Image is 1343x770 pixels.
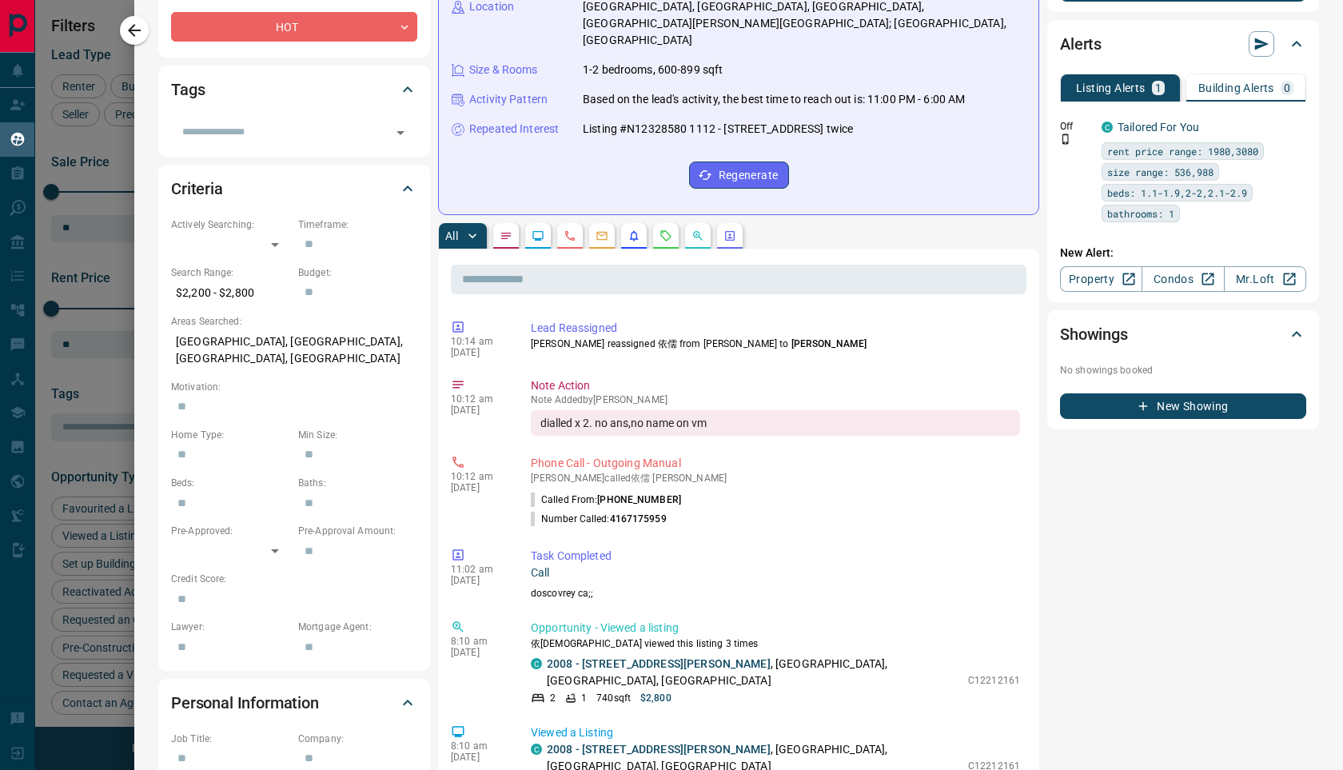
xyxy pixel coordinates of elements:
p: $2,800 [640,691,671,705]
p: [DATE] [451,482,507,493]
p: $2,200 - $2,800 [171,280,290,306]
p: Timeframe: [298,217,417,232]
a: Property [1060,266,1142,292]
p: Called From: [531,493,681,507]
p: Activity Pattern [469,91,548,108]
svg: Requests [660,229,672,242]
h2: Showings [1060,321,1128,347]
p: doscovrey ca;; [531,586,1020,600]
p: Credit Score: [171,572,417,586]
a: 2008 - [STREET_ADDRESS][PERSON_NAME] [547,657,771,670]
svg: Listing Alerts [628,229,640,242]
p: Viewed a Listing [531,724,1020,741]
p: All [445,230,458,241]
p: Pre-Approval Amount: [298,524,417,538]
span: 4167175959 [610,513,667,525]
p: Listing Alerts [1076,82,1146,94]
p: 1 [581,691,587,705]
p: Actively Searching: [171,217,290,232]
p: Baths: [298,476,417,490]
div: Alerts [1060,25,1306,63]
svg: Opportunities [691,229,704,242]
p: 1 [1155,82,1162,94]
p: , [GEOGRAPHIC_DATA], [GEOGRAPHIC_DATA], [GEOGRAPHIC_DATA] [547,656,960,689]
p: [DATE] [451,575,507,586]
div: condos.ca [531,744,542,755]
p: Mortgage Agent: [298,620,417,634]
p: Motivation: [171,380,417,394]
p: New Alert: [1060,245,1306,261]
span: [PERSON_NAME] [791,338,867,349]
h2: Alerts [1060,31,1102,57]
p: [GEOGRAPHIC_DATA], [GEOGRAPHIC_DATA], [GEOGRAPHIC_DATA], [GEOGRAPHIC_DATA] [171,329,417,372]
button: Regenerate [689,162,789,189]
svg: Calls [564,229,576,242]
p: Lead Reassigned [531,320,1020,337]
p: 10:12 am [451,393,507,405]
p: Areas Searched: [171,314,417,329]
a: Mr.Loft [1224,266,1306,292]
p: Lawyer: [171,620,290,634]
p: Pre-Approved: [171,524,290,538]
span: rent price range: 1980,3080 [1107,143,1258,159]
svg: Notes [500,229,512,242]
p: Number Called: [531,512,667,526]
p: Task Completed [531,548,1020,565]
p: 740 sqft [596,691,631,705]
p: 2 [550,691,556,705]
h2: Criteria [171,176,223,201]
p: Building Alerts [1198,82,1274,94]
span: bathrooms: 1 [1107,205,1174,221]
p: 8:10 am [451,636,507,647]
p: Search Range: [171,265,290,280]
div: HOT [171,12,417,42]
p: Off [1060,119,1092,134]
a: Tailored For You [1118,121,1199,134]
p: No showings booked [1060,363,1306,377]
p: Call [531,565,1020,581]
p: Listing #N12328580 1112 - [STREET_ADDRESS] twice [583,121,853,138]
p: 1-2 bedrooms, 600-899 sqft [583,62,723,78]
svg: Emails [596,229,608,242]
div: condos.ca [531,658,542,669]
div: Personal Information [171,684,417,722]
p: 8:10 am [451,740,507,752]
p: 10:12 am [451,471,507,482]
button: New Showing [1060,393,1306,419]
a: 2008 - [STREET_ADDRESS][PERSON_NAME] [547,743,771,756]
p: Home Type: [171,428,290,442]
div: condos.ca [1102,122,1113,133]
p: C12212161 [968,673,1020,688]
p: Note Added by [PERSON_NAME] [531,394,1020,405]
p: [DATE] [451,752,507,763]
p: Size & Rooms [469,62,538,78]
div: Tags [171,70,417,109]
p: 0 [1284,82,1290,94]
a: Condos [1142,266,1224,292]
p: Beds: [171,476,290,490]
p: Note Action [531,377,1020,394]
svg: Push Notification Only [1060,134,1071,145]
p: [PERSON_NAME] reassigned 依儒 from [PERSON_NAME] to [531,337,1020,351]
div: dialled x 2. no ans,no name on vm [531,410,1020,436]
p: 10:14 am [451,336,507,347]
svg: Agent Actions [723,229,736,242]
p: Company: [298,732,417,746]
p: [DATE] [451,647,507,658]
svg: Lead Browsing Activity [532,229,544,242]
span: size range: 536,988 [1107,164,1213,180]
p: [PERSON_NAME] called 依儒 [PERSON_NAME] [531,472,1020,485]
p: Min Size: [298,428,417,442]
p: [DATE] [451,347,507,358]
div: Showings [1060,315,1306,353]
p: [DATE] [451,405,507,416]
p: Opportunity - Viewed a listing [531,620,1020,636]
p: Based on the lead's activity, the best time to reach out is: 11:00 PM - 6:00 AM [583,91,965,108]
div: Criteria [171,170,417,208]
p: Repeated Interest [469,121,559,138]
p: Phone Call - Outgoing Manual [531,455,1020,472]
h2: Personal Information [171,690,319,716]
button: Open [389,122,412,144]
h2: Tags [171,77,205,102]
span: [PHONE_NUMBER] [597,494,681,505]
